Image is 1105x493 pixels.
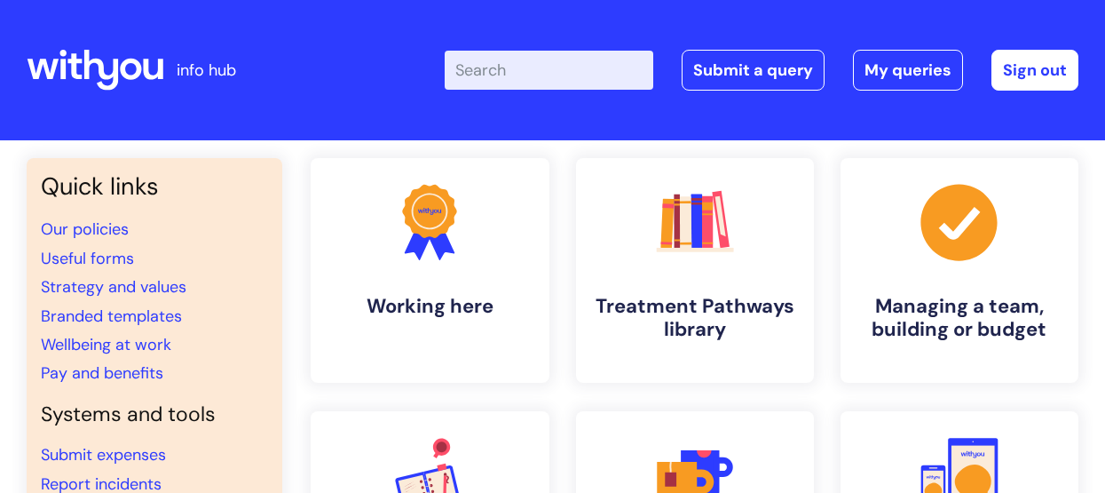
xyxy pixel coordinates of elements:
[311,158,549,383] a: Working here
[41,172,268,201] h3: Quick links
[576,158,814,383] a: Treatment Pathways library
[41,334,171,355] a: Wellbeing at work
[682,50,825,91] a: Submit a query
[445,51,653,90] input: Search
[841,158,1078,383] a: Managing a team, building or budget
[853,50,963,91] a: My queries
[41,219,129,240] a: Our policies
[590,295,800,342] h4: Treatment Pathways library
[41,276,186,298] a: Strategy and values
[445,50,1078,91] div: | -
[325,295,534,318] h4: Working here
[41,444,166,465] a: Submit expenses
[41,402,268,427] h4: Systems and tools
[177,56,236,84] p: info hub
[41,362,163,384] a: Pay and benefits
[41,306,182,327] a: Branded templates
[41,248,134,269] a: Useful forms
[991,50,1078,91] a: Sign out
[855,295,1064,342] h4: Managing a team, building or budget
